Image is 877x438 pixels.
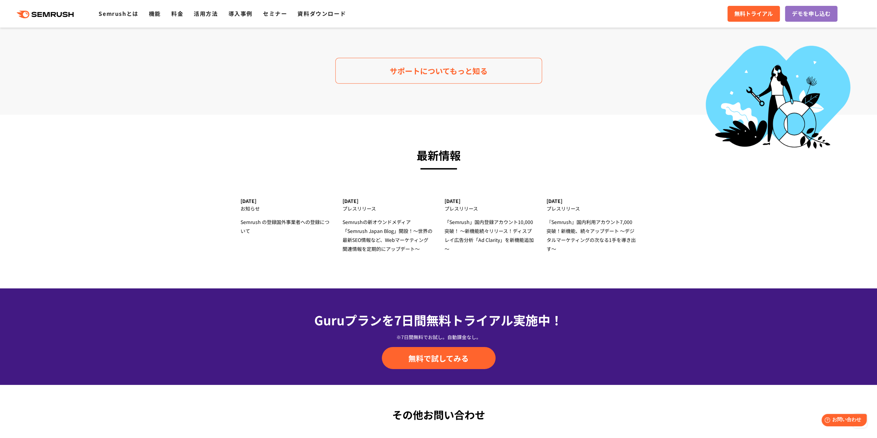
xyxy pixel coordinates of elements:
span: Semrush の登録国外事業者への登録について [241,218,329,234]
a: 活用方法 [194,9,218,18]
div: ※7日間無料でお試し。自動課金なし。 [258,334,620,340]
span: サポートについてもっと知る [390,65,488,77]
div: お知らせ [241,204,330,213]
div: [DATE] [547,198,636,204]
a: サポートについてもっと知る [335,58,542,84]
span: Semrushの新オウンドメディア 「Semrush Japan Blog」開設！～世界の最新SEO情報など、Webマーケティング関連情報を定期的にアップデート～ [343,218,432,252]
a: 無料トライアル [727,6,780,22]
span: 無料トライアル [734,9,773,18]
span: 『Semrush』国内利用アカウント7,000突破！新機能、続々アップデート ～デジタルマーケティングの次なる1手を導き出す～ [547,218,636,252]
a: 料金 [171,9,183,18]
span: 「Semrush」国内登録アカウント10,000突破！ ～新機能続々リリース！ディスプレイ広告分析「Ad Clarity」を新機能追加～ [445,218,534,252]
a: セミナー [263,9,287,18]
div: プレスリリース [445,204,534,213]
div: プレスリリース [343,204,432,213]
a: [DATE] プレスリリース 『Semrush』国内利用アカウント7,000突破！新機能、続々アップデート ～デジタルマーケティングの次なる1手を導き出す～ [547,198,636,253]
a: [DATE] プレスリリース 「Semrush」国内登録アカウント10,000突破！ ～新機能続々リリース！ディスプレイ広告分析「Ad Clarity」を新機能追加～ [445,198,534,253]
div: プレスリリース [547,204,636,213]
h3: 最新情報 [241,146,637,164]
a: [DATE] お知らせ Semrush の登録国外事業者への登録について [241,198,330,235]
span: 無料で試してみる [408,353,469,363]
div: [DATE] [241,198,330,204]
a: デモを申し込む [785,6,837,22]
div: [DATE] [445,198,534,204]
span: デモを申し込む [792,9,830,18]
a: Semrushとは [99,9,138,18]
a: 導入事例 [228,9,253,18]
div: Guruプランを7日間 [258,310,620,329]
div: [DATE] [343,198,432,204]
div: その他お問い合わせ [258,407,620,422]
span: 無料トライアル実施中！ [426,311,563,329]
a: 無料で試してみる [382,347,496,369]
a: 機能 [149,9,161,18]
iframe: Help widget launcher [816,411,869,430]
a: 資料ダウンロード [297,9,346,18]
a: [DATE] プレスリリース Semrushの新オウンドメディア 「Semrush Japan Blog」開設！～世界の最新SEO情報など、Webマーケティング関連情報を定期的にアップデート～ [343,198,432,253]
